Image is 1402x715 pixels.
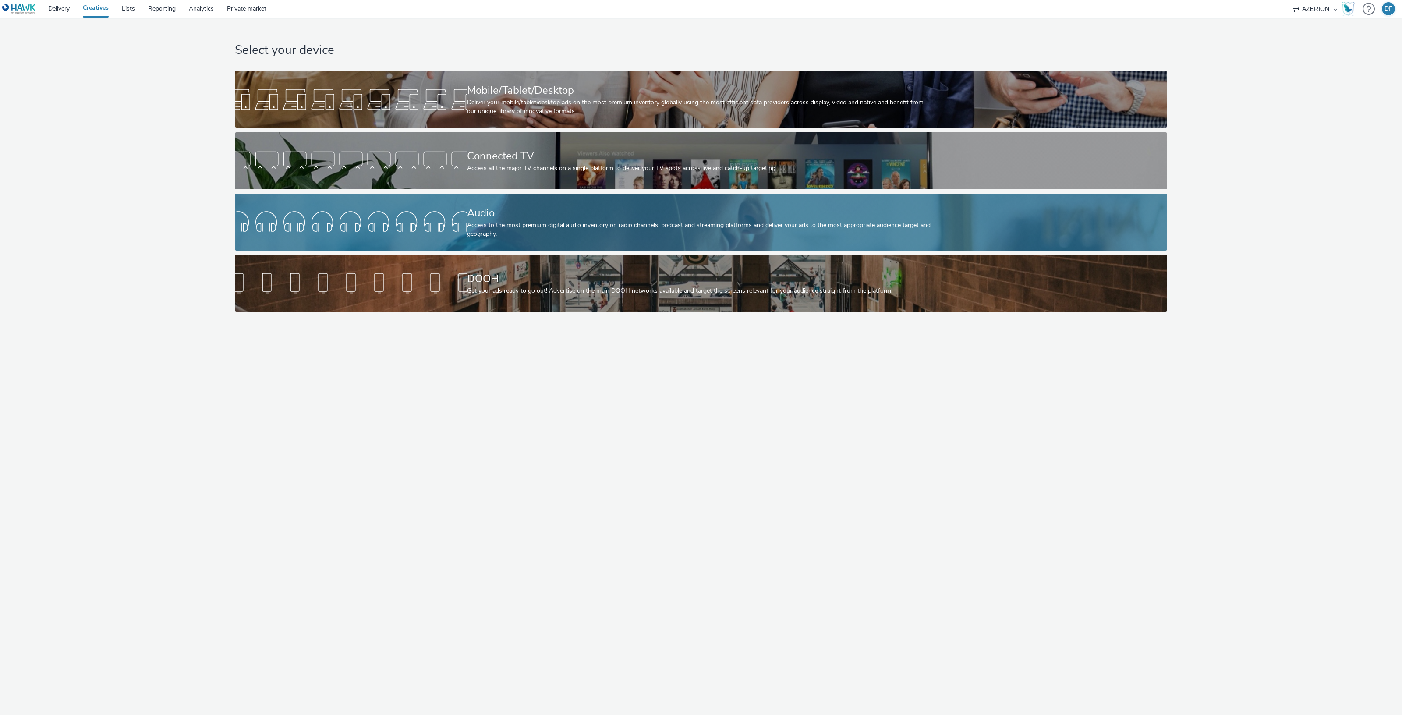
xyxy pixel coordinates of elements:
div: Access all the major TV channels on a single platform to deliver your TV spots across live and ca... [467,164,931,173]
a: DOOHGet your ads ready to go out! Advertise on the main DOOH networks available and target the sc... [235,255,1168,312]
img: undefined Logo [2,4,36,14]
a: AudioAccess to the most premium digital audio inventory on radio channels, podcast and streaming ... [235,194,1168,251]
div: DF [1384,2,1392,15]
div: Mobile/Tablet/Desktop [467,83,931,98]
img: Hawk Academy [1342,2,1355,16]
div: Audio [467,205,931,221]
div: Connected TV [467,149,931,164]
div: DOOH [467,271,931,287]
a: Mobile/Tablet/DesktopDeliver your mobile/tablet/desktop ads on the most premium inventory globall... [235,71,1168,128]
div: Get your ads ready to go out! Advertise on the main DOOH networks available and target the screen... [467,287,931,295]
h1: Select your device [235,42,1168,59]
div: Deliver your mobile/tablet/desktop ads on the most premium inventory globally using the most effi... [467,98,931,116]
div: Access to the most premium digital audio inventory on radio channels, podcast and streaming platf... [467,221,931,239]
a: Hawk Academy [1342,2,1358,16]
a: Connected TVAccess all the major TV channels on a single platform to deliver your TV spots across... [235,132,1168,189]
